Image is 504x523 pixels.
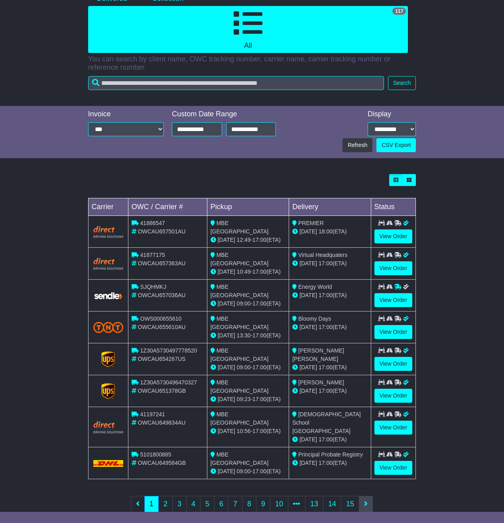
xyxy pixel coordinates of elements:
[299,292,317,298] span: [DATE]
[374,293,413,307] a: View Order
[319,436,333,443] span: 17:00
[88,198,128,216] td: Carrier
[138,460,186,466] span: OWCAU649584GB
[299,436,317,443] span: [DATE]
[237,364,251,370] span: 09:00
[218,268,235,275] span: [DATE]
[292,323,367,331] div: (ETA)
[140,379,197,386] span: 1Z30A5730496470327
[211,300,285,308] div: - (ETA)
[292,259,367,268] div: (ETA)
[218,396,235,402] span: [DATE]
[93,258,123,270] img: Direct.png
[252,396,266,402] span: 17:00
[319,228,333,235] span: 18:00
[298,315,331,322] span: Bloomy Days
[371,198,416,216] td: Status
[207,198,289,216] td: Pickup
[93,421,123,433] img: Direct.png
[298,220,324,226] span: PREMIER
[228,496,242,512] a: 7
[172,110,276,119] div: Custom Date Range
[319,364,333,370] span: 17:00
[186,496,201,512] a: 4
[101,383,115,399] img: GetCarrierServiceLogo
[140,220,165,226] span: 41886547
[252,428,266,434] span: 17:00
[292,227,367,236] div: (ETA)
[237,332,251,339] span: 13:30
[138,228,186,235] span: OWCAU657501AU
[343,138,372,152] button: Refresh
[211,427,285,435] div: - (ETA)
[292,435,367,444] div: (ETA)
[93,322,123,333] img: TNT_Domestic.png
[140,411,165,417] span: 41197241
[172,496,187,512] a: 3
[299,364,317,370] span: [DATE]
[138,292,186,298] span: OWCAU657036AU
[88,110,164,119] div: Invoice
[374,461,413,475] a: View Order
[298,252,347,258] span: Virtual Headquaters
[200,496,215,512] a: 5
[128,198,207,216] td: OWC / Carrier #
[388,76,416,90] button: Search
[305,496,323,512] a: 13
[323,496,341,512] a: 14
[270,496,288,512] a: 10
[299,324,317,330] span: [DATE]
[211,363,285,372] div: - (ETA)
[319,388,333,394] span: 17:00
[374,389,413,403] a: View Order
[144,496,159,512] a: 1
[218,428,235,434] span: [DATE]
[298,284,332,290] span: Energy World
[211,467,285,476] div: - (ETA)
[218,300,235,307] span: [DATE]
[374,421,413,435] a: View Order
[252,237,266,243] span: 17:00
[218,468,235,474] span: [DATE]
[292,347,344,362] span: [PERSON_NAME] [PERSON_NAME]
[88,6,408,53] a: 117 All
[218,364,235,370] span: [DATE]
[214,496,228,512] a: 6
[292,291,367,300] div: (ETA)
[368,110,416,119] div: Display
[237,428,251,434] span: 10:56
[292,387,367,395] div: (ETA)
[252,268,266,275] span: 17:00
[242,496,256,512] a: 8
[211,236,285,244] div: - (ETA)
[138,356,186,362] span: OWCAU654267US
[218,237,235,243] span: [DATE]
[237,468,251,474] span: 09:00
[138,388,186,394] span: OWCAU651378GB
[256,496,270,512] a: 9
[374,357,413,371] a: View Order
[319,460,333,466] span: 17:00
[211,331,285,340] div: - (ETA)
[211,395,285,404] div: - (ETA)
[319,324,333,330] span: 17:00
[341,496,359,512] a: 15
[319,260,333,266] span: 17:00
[138,260,186,266] span: OWCAU657363AU
[93,292,123,300] img: GetCarrierServiceLogo
[237,237,251,243] span: 12:49
[140,347,197,354] span: 1Z30A5730497778520
[298,451,363,458] span: Principal Probate Registry
[299,388,317,394] span: [DATE]
[237,396,251,402] span: 09:23
[140,315,182,322] span: OWS000655610
[158,496,173,512] a: 2
[376,138,416,152] a: CSV Export
[289,198,371,216] td: Delivery
[252,332,266,339] span: 17:00
[140,284,166,290] span: SJQHMKJ
[299,260,317,266] span: [DATE]
[292,363,367,372] div: (ETA)
[88,55,416,72] p: You can search by client name, OWC tracking number, carrier name, carrier tracking number or refe...
[140,252,165,258] span: 41877175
